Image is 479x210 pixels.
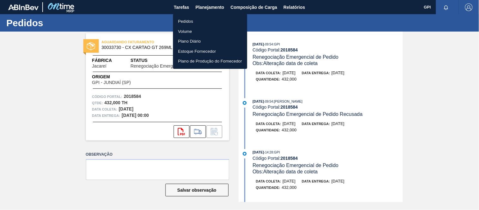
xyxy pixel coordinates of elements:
a: Plano de Produção do Fornecedor [173,56,247,66]
a: Volume [173,27,247,37]
a: Plano Diário [173,36,247,46]
a: Pedidos [173,16,247,27]
a: Estoque Fornecedor [173,46,247,57]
